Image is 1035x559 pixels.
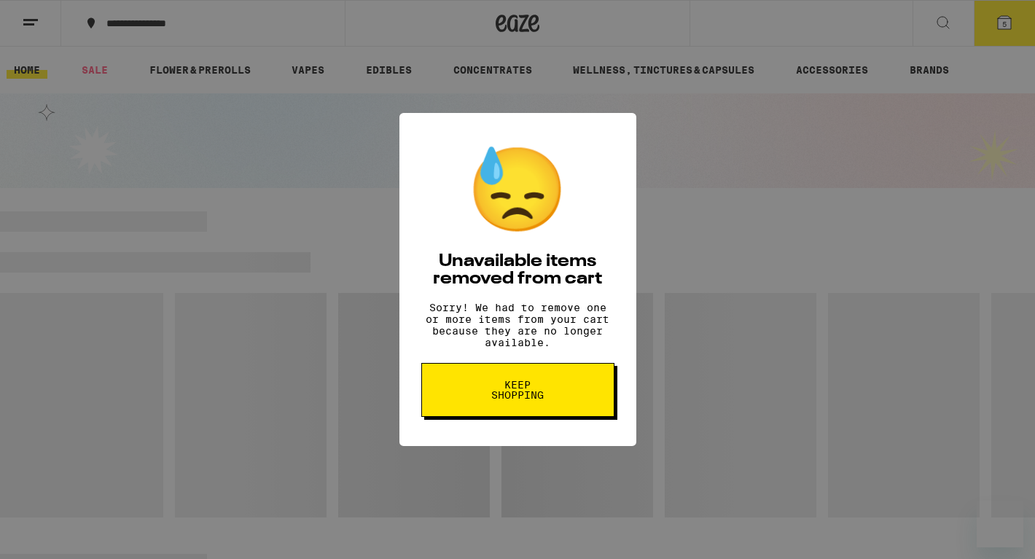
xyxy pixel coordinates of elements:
[977,501,1023,547] iframe: Button to launch messaging window
[466,142,569,238] div: 😓
[421,363,614,417] button: Keep Shopping
[421,302,614,348] p: Sorry! We had to remove one or more items from your cart because they are no longer available.
[421,253,614,288] h2: Unavailable items removed from cart
[480,380,555,400] span: Keep Shopping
